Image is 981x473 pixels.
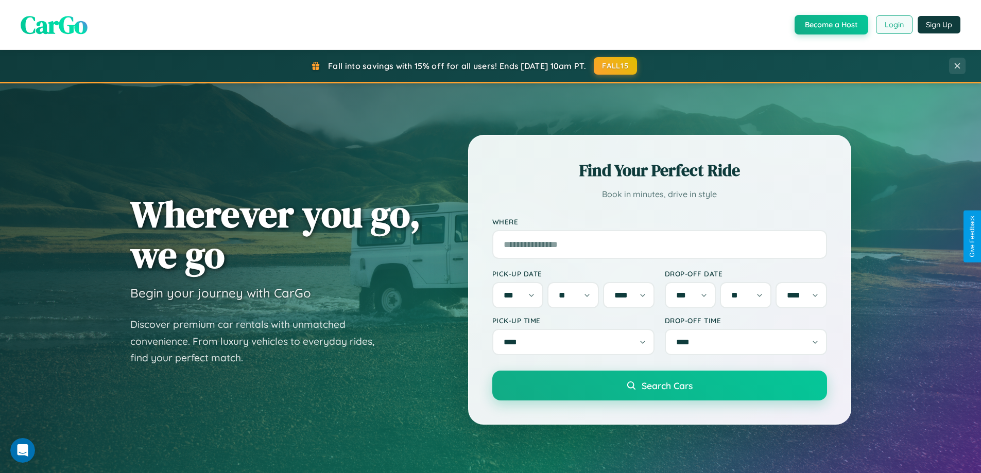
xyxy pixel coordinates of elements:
button: FALL15 [594,57,637,75]
h3: Begin your journey with CarGo [130,285,311,301]
button: Sign Up [918,16,960,33]
label: Drop-off Time [665,316,827,325]
iframe: Intercom live chat [10,438,35,463]
span: Search Cars [642,380,693,391]
button: Become a Host [795,15,868,34]
p: Book in minutes, drive in style [492,187,827,202]
button: Login [876,15,913,34]
div: Give Feedback [969,216,976,257]
span: CarGo [21,8,88,42]
span: Fall into savings with 15% off for all users! Ends [DATE] 10am PT. [328,61,586,71]
button: Search Cars [492,371,827,400]
h1: Wherever you go, we go [130,194,421,275]
label: Where [492,217,827,226]
label: Pick-up Time [492,316,655,325]
label: Drop-off Date [665,269,827,278]
p: Discover premium car rentals with unmatched convenience. From luxury vehicles to everyday rides, ... [130,316,388,366]
h2: Find Your Perfect Ride [492,159,827,182]
label: Pick-up Date [492,269,655,278]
